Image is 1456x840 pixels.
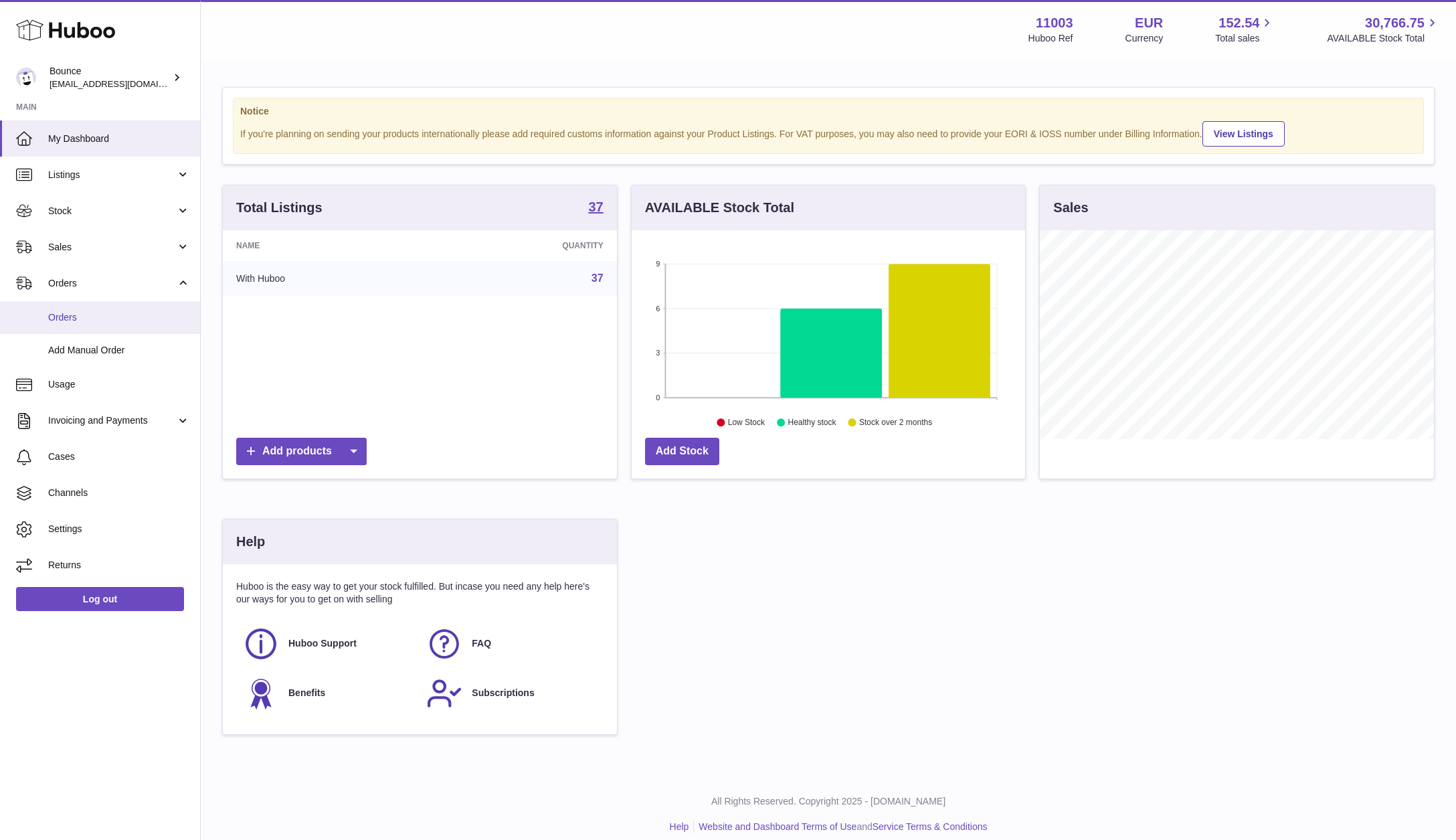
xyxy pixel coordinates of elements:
[16,587,184,611] a: Log out
[48,378,190,391] span: Usage
[1125,32,1164,45] div: Currency
[472,687,534,699] span: Subscriptions
[1028,32,1073,45] div: Huboo Ref
[699,821,856,832] a: Website and Dashboard Terms of Use
[656,394,660,402] text: 0
[873,821,988,832] a: Service Terms & Conditions
[288,687,325,699] span: Benefits
[243,626,413,662] a: Huboo Support
[588,200,603,214] strong: 37
[431,230,617,261] th: Quantity
[656,305,660,313] text: 6
[48,414,176,427] span: Invoicing and Payments
[670,821,689,832] a: Help
[48,133,190,145] span: My Dashboard
[236,199,323,217] h3: Total Listings
[1135,14,1163,32] strong: EUR
[694,821,987,833] li: and
[588,200,603,216] a: 37
[48,559,190,572] span: Returns
[48,169,176,181] span: Listings
[1036,14,1073,32] strong: 11003
[211,795,1445,808] p: All Rights Reserved. Copyright 2025 - [DOMAIN_NAME]
[50,78,197,89] span: [EMAIL_ADDRESS][DOMAIN_NAME]
[656,349,660,357] text: 3
[48,450,190,463] span: Cases
[728,418,765,428] text: Low Stock
[645,199,794,217] h3: AVAILABLE Stock Total
[48,523,190,535] span: Settings
[788,418,836,428] text: Healthy stock
[472,637,491,650] span: FAQ
[223,230,431,261] th: Name
[48,311,190,324] span: Orders
[236,533,265,551] h3: Help
[645,438,719,465] a: Add Stock
[656,260,660,268] text: 9
[50,65,170,90] div: Bounce
[1365,14,1425,32] span: 30,766.75
[1218,14,1259,32] span: 152.54
[223,261,431,296] td: With Huboo
[1202,121,1285,147] a: View Listings
[1327,32,1440,45] span: AVAILABLE Stock Total
[1053,199,1088,217] h3: Sales
[1215,14,1275,45] a: 152.54 Total sales
[236,438,367,465] a: Add products
[48,205,176,218] span: Stock
[16,68,36,88] img: collateral@usebounce.com
[236,580,604,606] p: Huboo is the easy way to get your stock fulfilled. But incase you need any help here's our ways f...
[48,277,176,290] span: Orders
[48,487,190,499] span: Channels
[240,105,1417,118] strong: Notice
[1327,14,1440,45] a: 30,766.75 AVAILABLE Stock Total
[859,418,932,428] text: Stock over 2 months
[48,241,176,254] span: Sales
[243,675,413,711] a: Benefits
[48,344,190,357] span: Add Manual Order
[1215,32,1275,45] span: Total sales
[288,637,357,650] span: Huboo Support
[240,119,1417,147] div: If you're planning on sending your products internationally please add required customs informati...
[426,626,596,662] a: FAQ
[426,675,596,711] a: Subscriptions
[591,272,604,284] a: 37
